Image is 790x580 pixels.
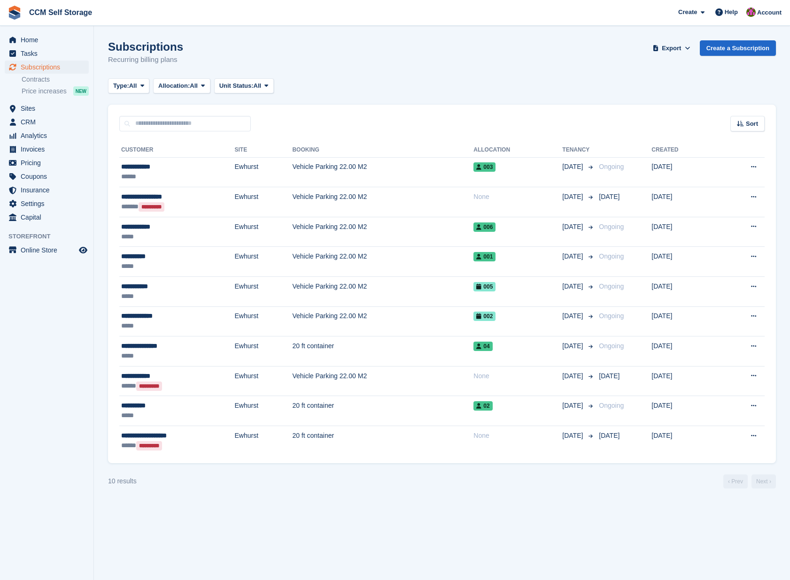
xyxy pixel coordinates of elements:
[599,342,624,350] span: Ongoing
[119,143,234,158] th: Customer
[5,129,89,142] a: menu
[292,306,473,336] td: Vehicle Parking 22.00 M2
[5,33,89,46] a: menu
[5,156,89,169] a: menu
[473,342,492,351] span: 04
[292,366,473,396] td: Vehicle Parking 22.00 M2
[234,277,292,307] td: Ewhurst
[651,306,717,336] td: [DATE]
[234,336,292,366] td: Ewhurst
[21,47,77,60] span: Tasks
[254,81,262,91] span: All
[473,143,562,158] th: Allocation
[651,217,717,247] td: [DATE]
[651,336,717,366] td: [DATE]
[21,244,77,257] span: Online Store
[473,192,562,202] div: None
[77,244,89,256] a: Preview store
[234,396,292,426] td: Ewhurst
[562,222,585,232] span: [DATE]
[751,474,776,488] a: Next
[757,8,782,17] span: Account
[234,426,292,456] td: Ewhurst
[562,192,585,202] span: [DATE]
[234,187,292,217] td: Ewhurst
[700,40,776,56] a: Create a Subscription
[651,40,692,56] button: Export
[562,431,585,441] span: [DATE]
[21,33,77,46] span: Home
[599,282,624,290] span: Ongoing
[473,401,492,411] span: 02
[599,432,620,439] span: [DATE]
[292,187,473,217] td: Vehicle Parking 22.00 M2
[5,47,89,60] a: menu
[651,143,717,158] th: Created
[599,163,624,170] span: Ongoing
[473,282,496,291] span: 005
[562,371,585,381] span: [DATE]
[651,426,717,456] td: [DATE]
[158,81,190,91] span: Allocation:
[22,86,89,96] a: Price increases NEW
[651,157,717,187] td: [DATE]
[234,247,292,277] td: Ewhurst
[108,54,183,65] p: Recurring billing plans
[21,211,77,224] span: Capital
[599,252,624,260] span: Ongoing
[562,282,585,291] span: [DATE]
[21,61,77,74] span: Subscriptions
[292,143,473,158] th: Booking
[5,197,89,210] a: menu
[5,244,89,257] a: menu
[21,156,77,169] span: Pricing
[292,157,473,187] td: Vehicle Parking 22.00 M2
[746,119,758,129] span: Sort
[108,40,183,53] h1: Subscriptions
[219,81,254,91] span: Unit Status:
[599,193,620,200] span: [DATE]
[8,232,93,241] span: Storefront
[108,78,149,94] button: Type: All
[5,61,89,74] a: menu
[599,402,624,409] span: Ongoing
[292,426,473,456] td: 20 ft container
[153,78,210,94] button: Allocation: All
[473,162,496,172] span: 003
[746,8,756,17] img: Tracy St Clair
[599,223,624,230] span: Ongoing
[292,247,473,277] td: Vehicle Parking 22.00 M2
[473,312,496,321] span: 002
[651,187,717,217] td: [DATE]
[234,366,292,396] td: Ewhurst
[21,170,77,183] span: Coupons
[22,87,67,96] span: Price increases
[473,222,496,232] span: 006
[562,162,585,172] span: [DATE]
[108,476,137,486] div: 10 results
[562,341,585,351] span: [DATE]
[292,396,473,426] td: 20 ft container
[562,311,585,321] span: [DATE]
[562,252,585,261] span: [DATE]
[21,143,77,156] span: Invoices
[234,306,292,336] td: Ewhurst
[25,5,96,20] a: CCM Self Storage
[5,143,89,156] a: menu
[22,75,89,84] a: Contracts
[5,183,89,197] a: menu
[129,81,137,91] span: All
[21,129,77,142] span: Analytics
[292,217,473,247] td: Vehicle Parking 22.00 M2
[214,78,274,94] button: Unit Status: All
[473,431,562,441] div: None
[562,401,585,411] span: [DATE]
[473,252,496,261] span: 001
[5,170,89,183] a: menu
[234,217,292,247] td: Ewhurst
[599,372,620,380] span: [DATE]
[725,8,738,17] span: Help
[21,115,77,129] span: CRM
[651,277,717,307] td: [DATE]
[473,371,562,381] div: None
